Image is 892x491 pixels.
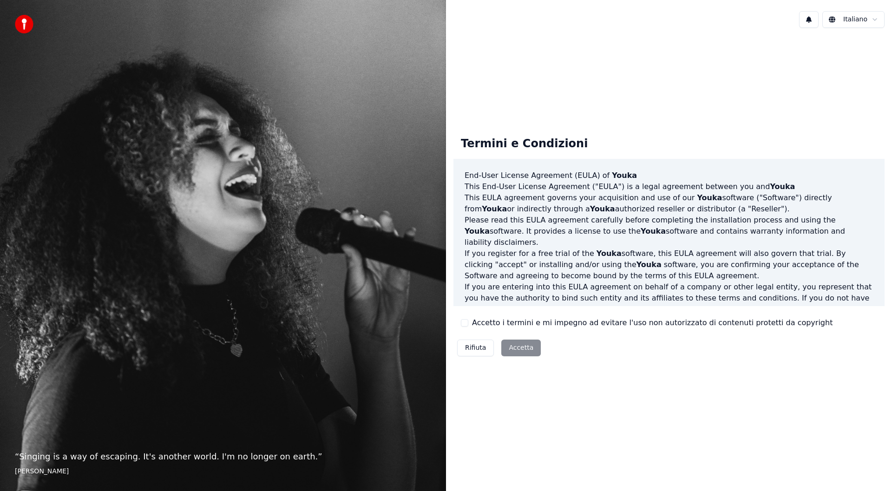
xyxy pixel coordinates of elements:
[612,171,637,180] span: Youka
[457,340,494,356] button: Rifiuta
[597,249,622,258] span: Youka
[636,260,662,269] span: Youka
[641,227,666,236] span: Youka
[465,170,873,181] h3: End-User License Agreement (EULA) of
[770,182,795,191] span: Youka
[697,193,722,202] span: Youka
[482,204,507,213] span: Youka
[465,192,873,215] p: This EULA agreement governs your acquisition and use of our software ("Software") directly from o...
[590,204,615,213] span: Youka
[465,248,873,282] p: If you register for a free trial of the software, this EULA agreement will also govern that trial...
[465,227,490,236] span: Youka
[15,450,431,463] p: “ Singing is a way of escaping. It's another world. I'm no longer on earth. ”
[15,15,33,33] img: youka
[453,129,595,159] div: Termini e Condizioni
[465,282,873,326] p: If you are entering into this EULA agreement on behalf of a company or other legal entity, you re...
[15,467,431,476] footer: [PERSON_NAME]
[465,181,873,192] p: This End-User License Agreement ("EULA") is a legal agreement between you and
[472,317,833,328] label: Accetto i termini e mi impegno ad evitare l'uso non autorizzato di contenuti protetti da copyright
[465,215,873,248] p: Please read this EULA agreement carefully before completing the installation process and using th...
